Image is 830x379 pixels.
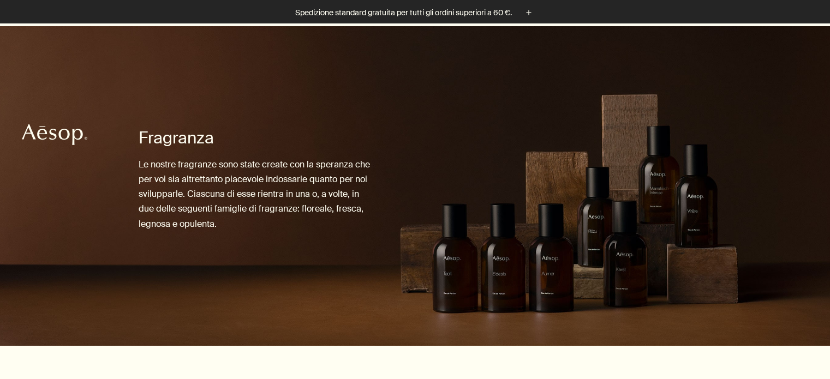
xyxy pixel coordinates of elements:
[22,124,87,146] svg: Aesop
[295,7,535,19] button: Spedizione standard gratuita per tutti gli ordini superiori a 60 €.
[139,157,372,231] p: Le nostre fragranze sono state create con la speranza che per voi sia altrettanto piacevole indos...
[19,121,90,151] a: Aesop
[139,127,372,149] h1: Fragranza
[295,7,512,19] p: Spedizione standard gratuita per tutti gli ordini superiori a 60 €.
